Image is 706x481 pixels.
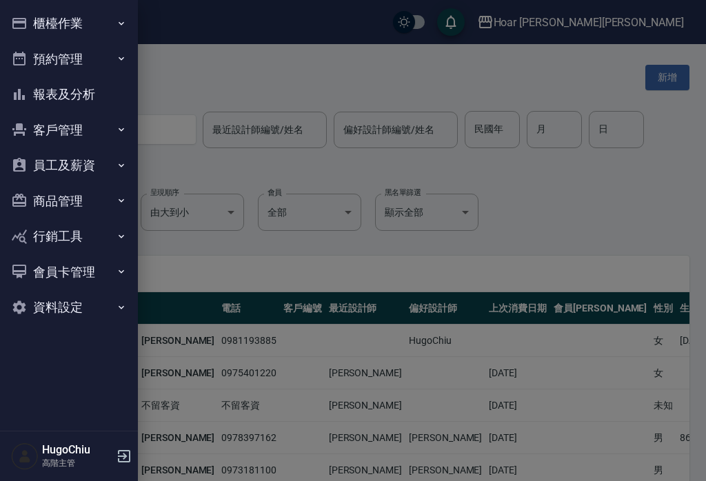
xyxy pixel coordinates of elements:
h5: HugoChiu [42,443,112,457]
button: 資料設定 [6,289,132,325]
img: Person [11,442,39,470]
p: 高階主管 [42,457,112,469]
button: 會員卡管理 [6,254,132,290]
button: 行銷工具 [6,218,132,254]
button: 預約管理 [6,41,132,77]
button: 櫃檯作業 [6,6,132,41]
button: 員工及薪資 [6,147,132,183]
button: 商品管理 [6,183,132,219]
button: 報表及分析 [6,76,132,112]
button: 客戶管理 [6,112,132,148]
